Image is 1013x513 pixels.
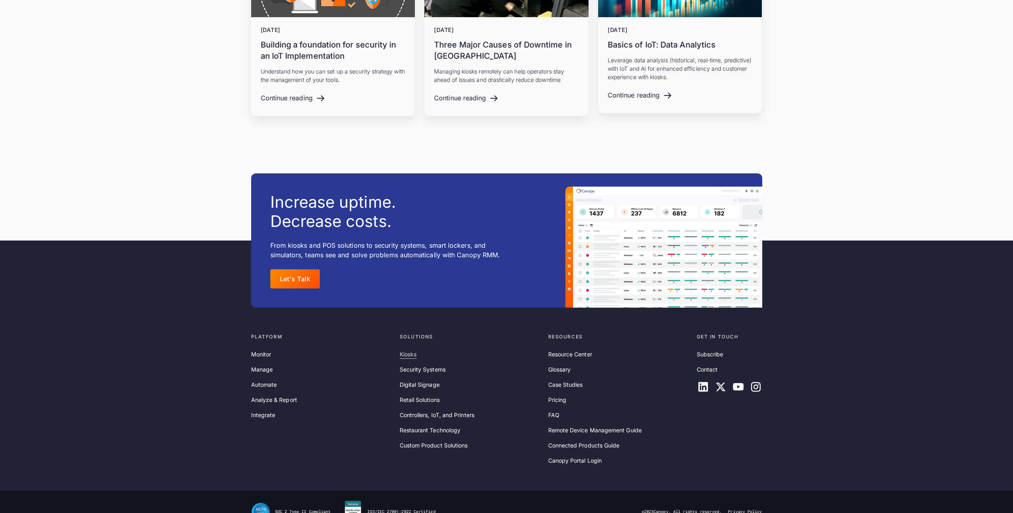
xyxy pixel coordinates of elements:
a: Case Studies [548,380,583,389]
a: Analyze & Report [251,396,297,404]
div: Resources [548,333,690,340]
a: Remote Device Management Guide [548,426,642,435]
a: Integrate [251,411,276,420]
p: Leverage data analysis (historical, real-time, predictive) with IoT and AI for enhanced efficienc... [608,56,753,81]
a: FAQ [548,411,559,420]
div: [DATE] [608,27,753,34]
a: Retail Solutions [400,396,440,404]
a: Monitor [251,350,272,359]
div: Continue reading [608,91,660,99]
div: Get in touch [697,333,762,340]
h3: Basics of IoT: Data Analytics [608,39,753,50]
a: Custom Product Solutions [400,441,468,450]
h3: Increase uptime. Decrease costs. [270,193,396,231]
a: Resource Center [548,350,592,359]
a: Glossary [548,365,571,374]
img: A Canopy dashboard example [565,187,762,307]
a: Subscribe [697,350,724,359]
div: Continue reading [434,94,486,102]
a: Restaurant Technology [400,426,461,435]
a: Contact [697,365,718,374]
div: [DATE] [434,27,579,34]
p: From kiosks and POS solutions to security systems, smart lockers, and simulators, teams see and s... [270,241,516,260]
div: [DATE] [261,27,406,34]
h3: Building a foundation for security in an IoT Implementation [261,39,406,62]
a: Security Systems [400,365,446,374]
a: Digital Signage [400,380,440,389]
p: Managing kiosks remotely can help operators stay ahead of issues and drastically reduce downtime [434,67,579,84]
a: Connected Products Guide [548,441,620,450]
p: Understand how you can set up a security strategy with the management of your tools. [261,67,406,84]
a: Let's Talk [270,269,320,288]
a: Kiosks [400,350,416,359]
div: Continue reading [261,94,313,102]
a: Pricing [548,396,567,404]
h3: Three Major Causes of Downtime in [GEOGRAPHIC_DATA] [434,39,579,62]
div: Solutions [400,333,542,340]
a: Manage [251,365,273,374]
a: Automate [251,380,277,389]
a: Canopy Portal Login [548,456,602,465]
div: Platform [251,333,393,340]
a: Controllers, IoT, and Printers [400,411,474,420]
